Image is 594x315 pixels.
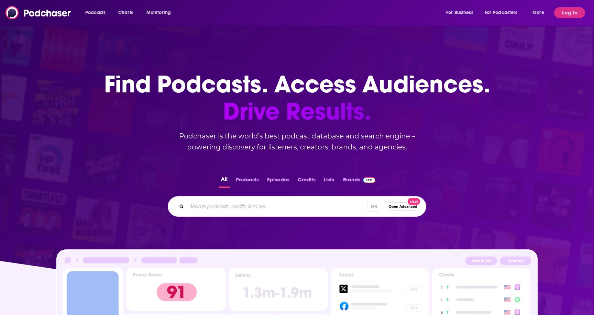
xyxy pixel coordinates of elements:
[363,177,375,183] img: Podchaser Pro
[159,131,434,153] h2: Podchaser is the world’s best podcast database and search engine – powering discovery for listene...
[229,268,328,311] img: Podcast Insights Listens
[234,175,261,188] button: Podcasts
[322,175,336,188] button: Lists
[114,7,137,18] a: Charts
[5,6,71,19] img: Podchaser - Follow, Share and Rate Podcasts
[389,205,417,209] span: Open Advanced
[104,71,490,125] h1: Find Podcasts. Access Audiences.
[485,8,518,18] span: For Podcasters
[446,8,473,18] span: For Business
[343,175,375,188] a: BrandsPodchaser Pro
[104,98,490,125] span: Drive Results.
[142,7,180,18] button: open menu
[146,8,171,18] span: Monitoring
[126,268,225,311] img: Podcast Insights Power score
[367,202,380,212] span: ⌘ K
[63,256,531,268] img: Podcast Insights Header
[408,198,420,205] span: New
[386,202,420,211] button: Open AdvancedNew
[532,8,544,18] span: More
[80,7,114,18] button: open menu
[118,8,133,18] span: Charts
[480,7,528,18] button: open menu
[554,7,585,18] button: Log In
[187,201,367,212] input: Search podcasts, credits, & more...
[528,7,553,18] button: open menu
[265,175,291,188] button: Episodes
[168,196,426,217] div: Search podcasts, credits, & more...
[219,175,230,188] button: All
[296,175,318,188] button: Credits
[85,8,106,18] span: Podcasts
[441,7,482,18] button: open menu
